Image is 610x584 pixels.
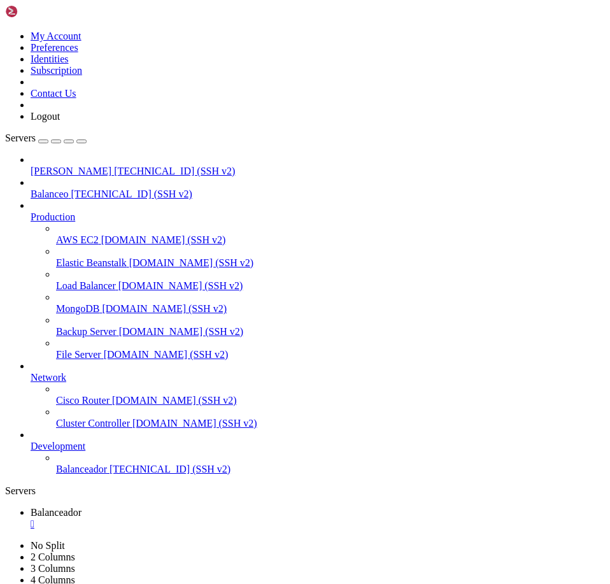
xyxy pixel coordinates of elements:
[56,395,110,406] span: Cisco Router
[110,464,231,474] span: [TECHNICAL_ID] (SSH v2)
[31,111,60,122] a: Logout
[31,507,605,530] a: Balanceador
[56,280,116,291] span: Load Balancer
[31,360,605,429] li: Network
[56,406,605,429] li: Cluster Controller [DOMAIN_NAME] (SSH v2)
[31,88,76,99] a: Contact Us
[31,31,82,41] a: My Account
[56,326,605,338] a: Backup Server [DOMAIN_NAME] (SSH v2)
[31,166,111,176] span: [PERSON_NAME]
[31,189,605,200] a: Balanceo [TECHNICAL_ID] (SSH v2)
[5,132,87,143] a: Servers
[104,349,229,360] span: [DOMAIN_NAME] (SSH v2)
[31,154,605,177] li: [PERSON_NAME] [TECHNICAL_ID] (SSH v2)
[56,464,605,475] a: Balanceador [TECHNICAL_ID] (SSH v2)
[5,485,605,497] div: Servers
[56,349,605,360] a: File Server [DOMAIN_NAME] (SSH v2)
[56,418,605,429] a: Cluster Controller [DOMAIN_NAME] (SSH v2)
[56,338,605,360] li: File Server [DOMAIN_NAME] (SSH v2)
[31,518,605,530] a: 
[5,5,78,18] img: Shellngn
[118,280,243,291] span: [DOMAIN_NAME] (SSH v2)
[56,234,99,245] span: AWS EC2
[101,234,226,245] span: [DOMAIN_NAME] (SSH v2)
[56,269,605,292] li: Load Balancer [DOMAIN_NAME] (SSH v2)
[71,189,192,199] span: [TECHNICAL_ID] (SSH v2)
[56,418,130,429] span: Cluster Controller
[56,452,605,475] li: Balanceador [TECHNICAL_ID] (SSH v2)
[102,303,227,314] span: [DOMAIN_NAME] (SSH v2)
[31,189,69,199] span: Balanceo
[56,257,605,269] a: Elastic Beanstalk [DOMAIN_NAME] (SSH v2)
[31,552,75,562] a: 2 Columns
[31,166,605,177] a: [PERSON_NAME] [TECHNICAL_ID] (SSH v2)
[56,223,605,246] li: AWS EC2 [DOMAIN_NAME] (SSH v2)
[114,166,235,176] span: [TECHNICAL_ID] (SSH v2)
[5,132,36,143] span: Servers
[31,372,605,383] a: Network
[31,429,605,475] li: Development
[112,395,237,406] span: [DOMAIN_NAME] (SSH v2)
[132,418,257,429] span: [DOMAIN_NAME] (SSH v2)
[31,540,65,551] a: No Split
[56,349,101,360] span: File Server
[31,177,605,200] li: Balanceo [TECHNICAL_ID] (SSH v2)
[31,53,69,64] a: Identities
[31,65,82,76] a: Subscription
[56,257,127,268] span: Elastic Beanstalk
[129,257,254,268] span: [DOMAIN_NAME] (SSH v2)
[119,326,244,337] span: [DOMAIN_NAME] (SSH v2)
[31,372,66,383] span: Network
[56,292,605,315] li: MongoDB [DOMAIN_NAME] (SSH v2)
[56,395,605,406] a: Cisco Router [DOMAIN_NAME] (SSH v2)
[56,234,605,246] a: AWS EC2 [DOMAIN_NAME] (SSH v2)
[31,200,605,360] li: Production
[31,211,605,223] a: Production
[56,303,605,315] a: MongoDB [DOMAIN_NAME] (SSH v2)
[56,326,117,337] span: Backup Server
[56,383,605,406] li: Cisco Router [DOMAIN_NAME] (SSH v2)
[31,563,75,574] a: 3 Columns
[31,441,605,452] a: Development
[31,441,85,452] span: Development
[31,507,82,518] span: Balanceador
[56,280,605,292] a: Load Balancer [DOMAIN_NAME] (SSH v2)
[56,464,107,474] span: Balanceador
[56,246,605,269] li: Elastic Beanstalk [DOMAIN_NAME] (SSH v2)
[31,211,75,222] span: Production
[56,303,99,314] span: MongoDB
[31,42,78,53] a: Preferences
[56,315,605,338] li: Backup Server [DOMAIN_NAME] (SSH v2)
